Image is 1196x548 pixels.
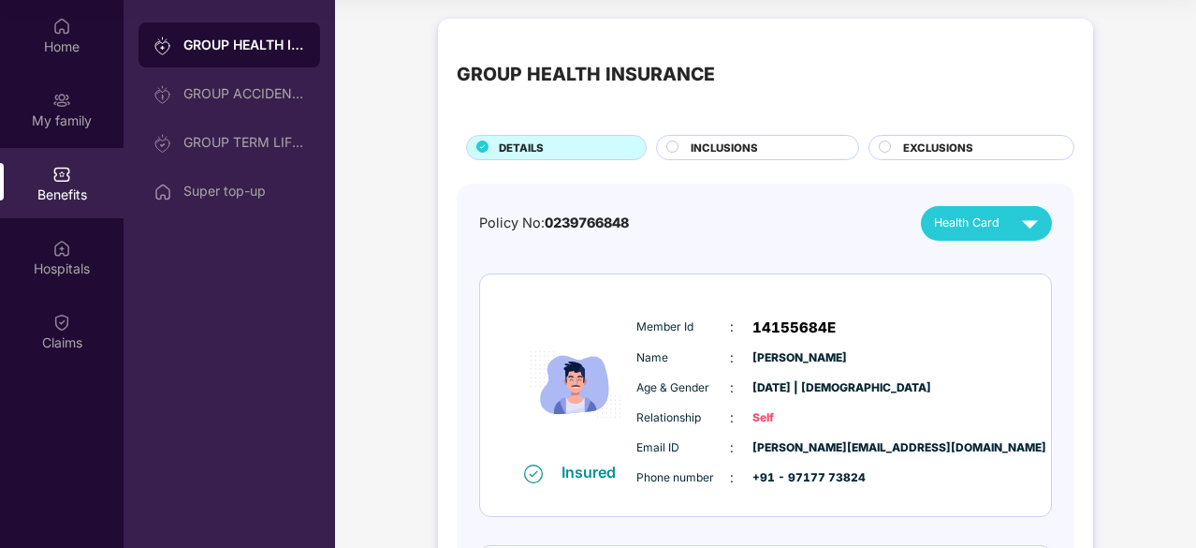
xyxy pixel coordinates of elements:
img: svg+xml;base64,PHN2ZyB3aWR0aD0iMjAiIGhlaWdodD0iMjAiIHZpZXdCb3g9IjAgMCAyMCAyMCIgZmlsbD0ibm9uZSIgeG... [52,91,71,110]
span: Relationship [636,409,730,427]
span: [DATE] | [DEMOGRAPHIC_DATA] [752,379,846,397]
span: Self [752,409,846,427]
span: Member Id [636,318,730,336]
span: EXCLUSIONS [903,140,973,156]
img: svg+xml;base64,PHN2ZyB4bWxucz0iaHR0cDovL3d3dy53My5vcmcvMjAwMC9zdmciIHZpZXdCb3g9IjAgMCAyNCAyNCIgd2... [1014,207,1046,240]
img: svg+xml;base64,PHN2ZyBpZD0iQmVuZWZpdHMiIHhtbG5zPSJodHRwOi8vd3d3LnczLm9yZy8yMDAwL3N2ZyIgd2lkdGg9Ij... [52,165,71,184]
button: Health Card [921,206,1052,241]
span: : [730,467,734,488]
div: GROUP HEALTH INSURANCE [183,36,305,54]
img: svg+xml;base64,PHN2ZyBpZD0iSG9tZSIgeG1sbnM9Imh0dHA6Ly93d3cudzMub3JnLzIwMDAvc3ZnIiB3aWR0aD0iMjAiIG... [153,183,172,201]
span: [PERSON_NAME][EMAIL_ADDRESS][DOMAIN_NAME] [752,439,846,457]
img: icon [519,307,632,462]
img: svg+xml;base64,PHN2ZyBpZD0iSG9tZSIgeG1sbnM9Imh0dHA6Ly93d3cudzMub3JnLzIwMDAvc3ZnIiB3aWR0aD0iMjAiIG... [52,17,71,36]
span: : [730,317,734,337]
div: GROUP HEALTH INSURANCE [457,60,715,89]
div: GROUP ACCIDENTAL INSURANCE [183,86,305,101]
div: Super top-up [183,184,305,199]
span: Name [636,349,730,367]
img: svg+xml;base64,PHN2ZyBpZD0iQ2xhaW0iIHhtbG5zPSJodHRwOi8vd3d3LnczLm9yZy8yMDAwL3N2ZyIgd2lkdGg9IjIwIi... [52,313,71,332]
span: Email ID [636,439,730,457]
span: +91 - 97177 73824 [752,469,846,487]
span: INCLUSIONS [691,140,758,156]
div: Insured [562,463,627,481]
div: GROUP TERM LIFE INSURANCE [183,135,305,150]
span: 0239766848 [545,215,629,230]
img: svg+xml;base64,PHN2ZyB4bWxucz0iaHR0cDovL3d3dy53My5vcmcvMjAwMC9zdmciIHdpZHRoPSIxNiIgaGVpZ2h0PSIxNi... [524,465,543,483]
img: svg+xml;base64,PHN2ZyB3aWR0aD0iMjAiIGhlaWdodD0iMjAiIHZpZXdCb3g9IjAgMCAyMCAyMCIgZmlsbD0ibm9uZSIgeG... [153,85,172,104]
span: : [730,437,734,458]
span: : [730,348,734,368]
span: Age & Gender [636,379,730,397]
img: svg+xml;base64,PHN2ZyB3aWR0aD0iMjAiIGhlaWdodD0iMjAiIHZpZXdCb3g9IjAgMCAyMCAyMCIgZmlsbD0ibm9uZSIgeG... [153,134,172,153]
span: 14155684E [752,317,836,339]
span: Phone number [636,469,730,487]
span: [PERSON_NAME] [752,349,846,367]
span: : [730,378,734,398]
div: Policy No: [479,213,629,234]
span: Health Card [934,214,999,232]
span: DETAILS [499,140,544,156]
img: svg+xml;base64,PHN2ZyB3aWR0aD0iMjAiIGhlaWdodD0iMjAiIHZpZXdCb3g9IjAgMCAyMCAyMCIgZmlsbD0ibm9uZSIgeG... [153,37,172,55]
img: svg+xml;base64,PHN2ZyBpZD0iSG9zcGl0YWxzIiB4bWxucz0iaHR0cDovL3d3dy53My5vcmcvMjAwMC9zdmciIHdpZHRoPS... [52,239,71,258]
span: : [730,407,734,428]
